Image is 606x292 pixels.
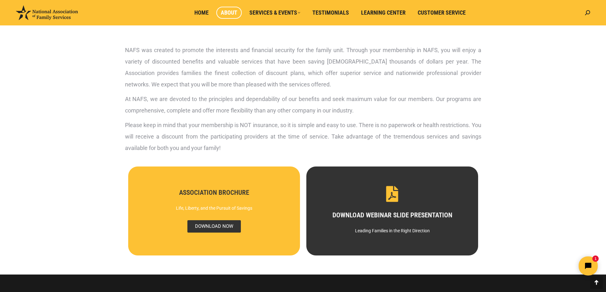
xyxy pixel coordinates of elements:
p: NAFS was created to promote the interests and financial security for the family unit. Through you... [125,44,481,90]
a: About [216,7,242,19]
span: Home [194,9,209,16]
span: About [221,9,237,16]
a: Learning Center [357,7,410,19]
span: Customer Service [418,9,466,16]
span: Testimonials [312,9,349,16]
a: Testimonials [308,7,353,19]
span: Services & Events [249,9,300,16]
span: DOWNLOAD NOW [187,220,240,233]
div: Life, Liberty, and the Pursuit of Savings [139,202,289,214]
a: ASSOCIATION BROCHURE Life, Liberty, and the Pursuit of Savings DOWNLOAD NOW [128,166,300,255]
h3: DOWNLOAD WEBINAR SLIDE PRESENTATION [317,212,467,219]
a: Customer Service [413,7,470,19]
img: National Association of Family Services [16,5,78,20]
div: Leading Families in the Right Direction [317,225,467,236]
a: Home [190,7,213,19]
iframe: Tidio Chat [494,251,603,281]
p: Please keep in mind that your membership is NOT insurance, so it is simple and easy to use. There... [125,119,481,154]
h3: ASSOCIATION BROCHURE [139,189,289,196]
p: At NAFS, we are devoted to the principles and dependability of our benefits and seek maximum valu... [125,93,481,116]
span: Learning Center [361,9,406,16]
